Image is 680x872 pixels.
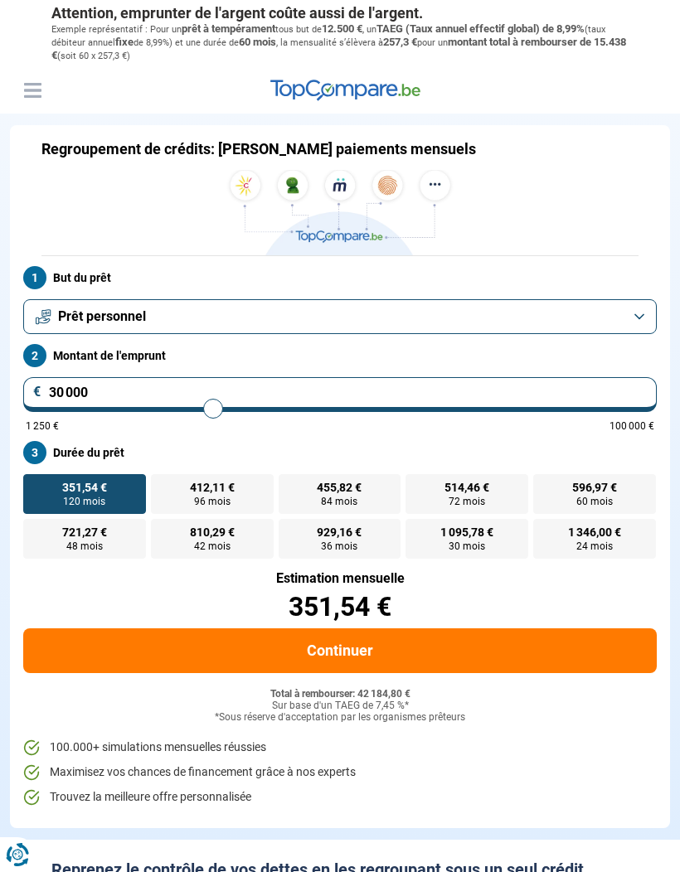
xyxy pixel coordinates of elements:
[444,482,489,493] span: 514,46 €
[20,78,45,103] button: Menu
[23,712,657,724] div: *Sous réserve d'acceptation par les organismes prêteurs
[23,700,657,712] div: Sur base d'un TAEG de 7,45 %*
[23,628,657,673] button: Continuer
[23,739,657,756] li: 100.000+ simulations mensuelles réussies
[23,344,657,367] label: Montant de l'emprunt
[572,482,617,493] span: 596,97 €
[33,385,41,399] span: €
[440,526,493,538] span: 1 095,78 €
[23,764,657,781] li: Maximisez vos chances de financement grâce à nos experts
[23,441,657,464] label: Durée du prêt
[576,541,613,551] span: 24 mois
[239,36,276,48] span: 60 mois
[62,526,107,538] span: 721,27 €
[115,36,134,48] span: fixe
[23,266,657,289] label: But du prêt
[321,541,357,551] span: 36 mois
[224,170,456,255] img: TopCompare.be
[270,80,420,101] img: TopCompare
[63,497,105,506] span: 120 mois
[194,541,231,551] span: 42 mois
[62,482,107,493] span: 351,54 €
[317,526,362,538] span: 929,16 €
[376,22,585,35] span: TAEG (Taux annuel effectif global) de 8,99%
[182,22,275,35] span: prêt à tempérament
[51,22,629,63] p: Exemple représentatif : Pour un tous but de , un (taux débiteur annuel de 8,99%) et une durée de ...
[190,526,235,538] span: 810,29 €
[194,497,231,506] span: 96 mois
[26,421,59,431] span: 1 250 €
[23,299,657,334] button: Prêt personnel
[23,572,657,585] div: Estimation mensuelle
[383,36,417,48] span: 257,3 €
[576,497,613,506] span: 60 mois
[51,4,629,22] p: Attention, emprunter de l'argent coûte aussi de l'argent.
[23,593,657,620] div: 351,54 €
[23,689,657,700] div: Total à rembourser: 42 184,80 €
[449,541,485,551] span: 30 mois
[322,22,362,35] span: 12.500 €
[66,541,103,551] span: 48 mois
[41,140,476,158] h1: Regroupement de crédits: [PERSON_NAME] paiements mensuels
[449,497,485,506] span: 72 mois
[610,421,654,431] span: 100 000 €
[23,789,657,806] li: Trouvez la meilleure offre personnalisée
[321,497,357,506] span: 84 mois
[190,482,235,493] span: 412,11 €
[58,308,146,326] span: Prêt personnel
[568,526,621,538] span: 1 346,00 €
[317,482,362,493] span: 455,82 €
[51,36,626,61] span: montant total à rembourser de 15.438 €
